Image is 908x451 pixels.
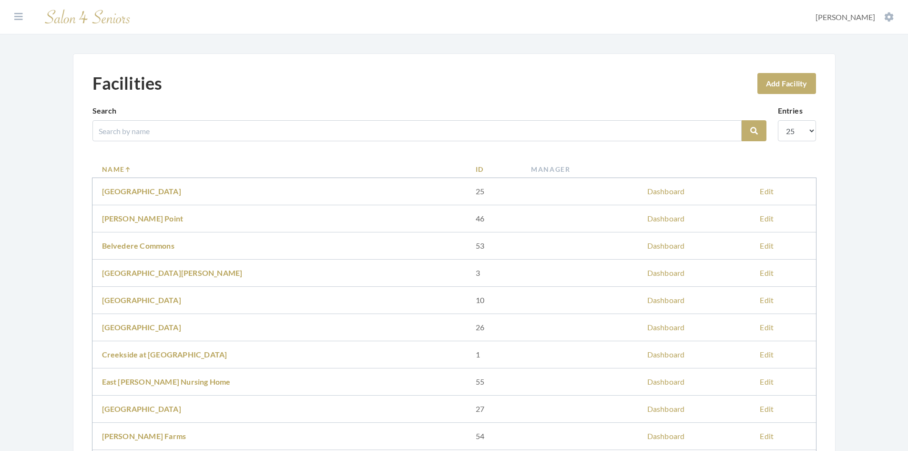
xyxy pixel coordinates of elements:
[760,187,774,196] a: Edit
[40,6,135,28] img: Salon 4 Seniors
[647,241,685,250] a: Dashboard
[476,164,512,174] a: ID
[647,268,685,277] a: Dashboard
[760,350,774,359] a: Edit
[647,187,685,196] a: Dashboard
[102,377,231,386] a: East [PERSON_NAME] Nursing Home
[466,314,521,341] td: 26
[466,423,521,450] td: 54
[102,431,186,441] a: [PERSON_NAME] Farms
[466,396,521,423] td: 27
[102,350,227,359] a: Creekside at [GEOGRAPHIC_DATA]
[466,205,521,232] td: 46
[102,187,181,196] a: [GEOGRAPHIC_DATA]
[466,341,521,368] td: 1
[760,268,774,277] a: Edit
[760,404,774,413] a: Edit
[813,12,897,22] button: [PERSON_NAME]
[466,178,521,205] td: 25
[760,214,774,223] a: Edit
[757,73,816,94] a: Add Facility
[466,287,521,314] td: 10
[760,377,774,386] a: Edit
[466,232,521,260] td: 53
[102,404,181,413] a: [GEOGRAPHIC_DATA]
[466,260,521,287] td: 3
[760,323,774,332] a: Edit
[760,241,774,250] a: Edit
[647,323,685,332] a: Dashboard
[816,12,875,21] span: [PERSON_NAME]
[92,105,117,116] label: Search
[92,73,163,94] h1: Facilities
[102,214,184,223] a: [PERSON_NAME] Point
[521,160,637,178] th: Manager
[647,431,685,441] a: Dashboard
[466,368,521,396] td: 55
[647,214,685,223] a: Dashboard
[760,431,774,441] a: Edit
[778,105,803,116] label: Entries
[102,241,174,250] a: Belvedere Commons
[102,295,181,304] a: [GEOGRAPHIC_DATA]
[102,268,243,277] a: [GEOGRAPHIC_DATA][PERSON_NAME]
[760,295,774,304] a: Edit
[647,377,685,386] a: Dashboard
[647,295,685,304] a: Dashboard
[102,164,457,174] a: Name
[102,323,181,332] a: [GEOGRAPHIC_DATA]
[647,404,685,413] a: Dashboard
[647,350,685,359] a: Dashboard
[92,120,742,141] input: Search by name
